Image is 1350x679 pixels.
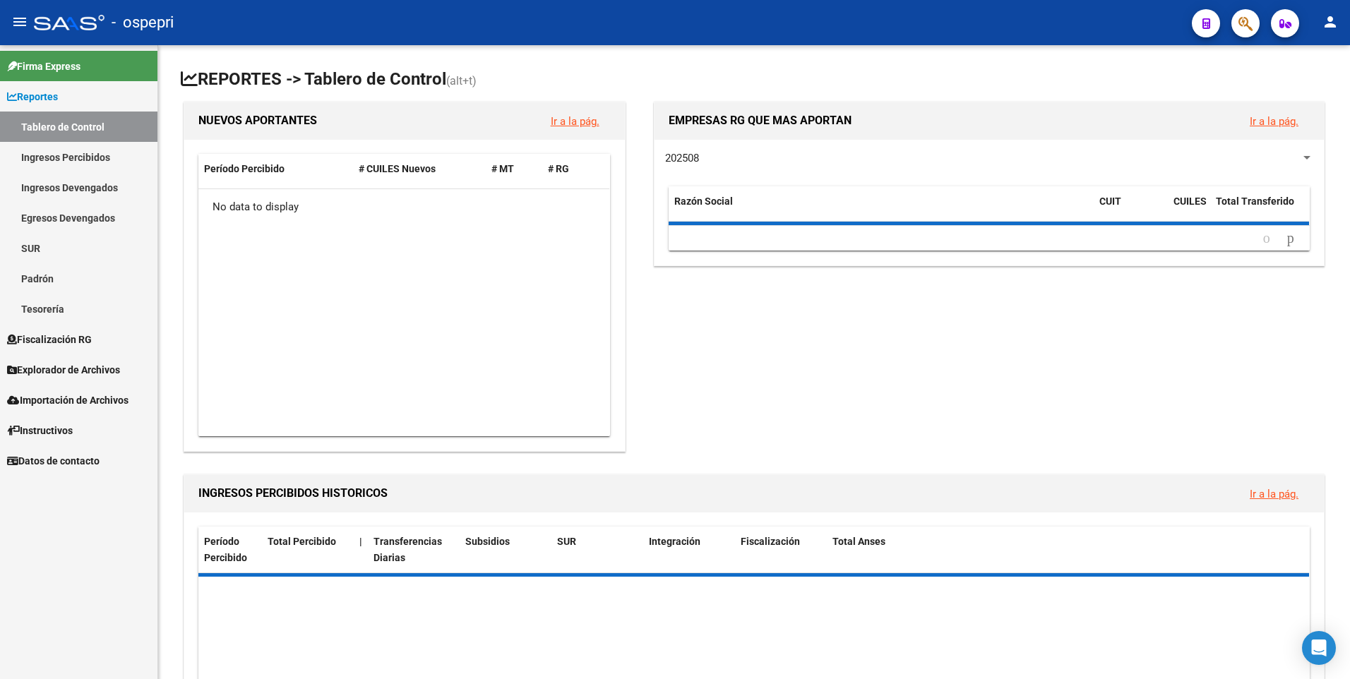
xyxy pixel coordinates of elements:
span: Fiscalización RG [7,332,92,347]
span: | [359,536,362,547]
a: Ir a la pág. [1250,115,1298,128]
datatable-header-cell: Período Percibido [198,527,262,573]
span: Total Percibido [268,536,336,547]
span: Subsidios [465,536,510,547]
span: EMPRESAS RG QUE MAS APORTAN [669,114,852,127]
datatable-header-cell: # RG [542,154,599,184]
datatable-header-cell: SUR [551,527,643,573]
span: 202508 [665,152,699,164]
datatable-header-cell: Período Percibido [198,154,353,184]
datatable-header-cell: # MT [486,154,542,184]
span: Datos de contacto [7,453,100,469]
span: Firma Express [7,59,80,74]
span: Integración [649,536,700,547]
div: No data to display [198,189,609,224]
span: Instructivos [7,423,73,438]
datatable-header-cell: | [354,527,368,573]
span: SUR [557,536,576,547]
span: (alt+t) [446,74,477,88]
span: Total Anses [832,536,885,547]
datatable-header-cell: Subsidios [460,527,551,573]
h1: REPORTES -> Tablero de Control [181,68,1327,92]
button: Ir a la pág. [1238,108,1310,134]
datatable-header-cell: Integración [643,527,735,573]
datatable-header-cell: Fiscalización [735,527,827,573]
datatable-header-cell: Razón Social [669,186,1094,233]
span: # MT [491,163,514,174]
mat-icon: person [1322,13,1339,30]
datatable-header-cell: Total Anses [827,527,1298,573]
datatable-header-cell: CUIT [1094,186,1168,233]
button: Ir a la pág. [1238,481,1310,507]
a: go to previous page [1257,231,1277,246]
a: Ir a la pág. [1250,488,1298,500]
a: go to next page [1281,231,1301,246]
span: Fiscalización [741,536,800,547]
datatable-header-cell: Total Transferido [1210,186,1309,233]
datatable-header-cell: Total Percibido [262,527,354,573]
span: # CUILES Nuevos [359,163,436,174]
button: Ir a la pág. [539,108,611,134]
span: Razón Social [674,196,733,207]
mat-icon: menu [11,13,28,30]
datatable-header-cell: # CUILES Nuevos [353,154,486,184]
span: - ospepri [112,7,174,38]
span: Explorador de Archivos [7,362,120,378]
span: Importación de Archivos [7,392,129,408]
span: NUEVOS APORTANTES [198,114,317,127]
span: Transferencias Diarias [374,536,442,563]
span: # RG [548,163,569,174]
div: Open Intercom Messenger [1302,631,1336,665]
span: Reportes [7,89,58,104]
span: Total Transferido [1216,196,1294,207]
datatable-header-cell: Transferencias Diarias [368,527,460,573]
span: CUILES [1173,196,1207,207]
datatable-header-cell: CUILES [1168,186,1210,233]
span: CUIT [1099,196,1121,207]
span: Período Percibido [204,536,247,563]
span: INGRESOS PERCIBIDOS HISTORICOS [198,486,388,500]
a: Ir a la pág. [551,115,599,128]
span: Período Percibido [204,163,285,174]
